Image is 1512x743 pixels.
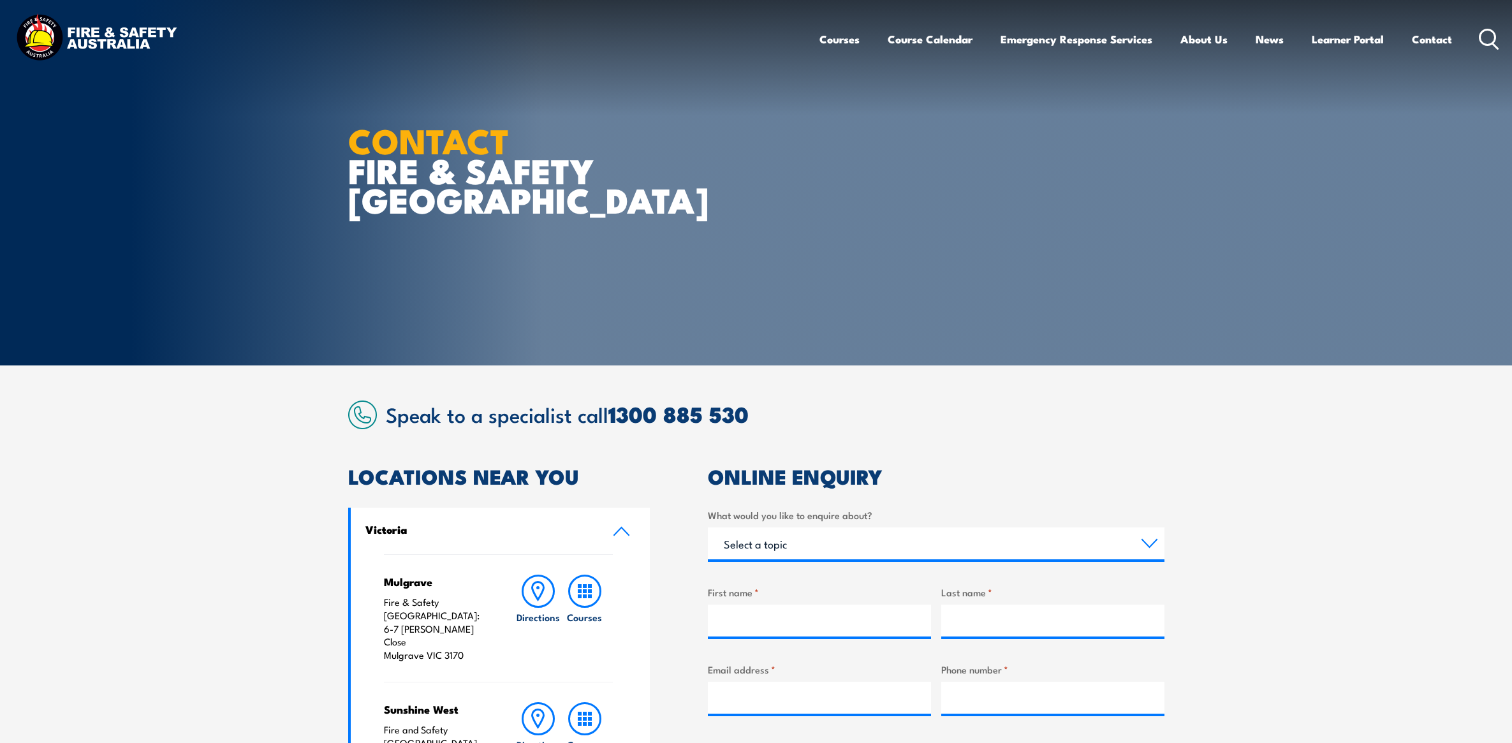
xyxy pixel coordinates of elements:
p: Fire & Safety [GEOGRAPHIC_DATA]: 6-7 [PERSON_NAME] Close Mulgrave VIC 3170 [384,596,490,662]
a: Directions [515,575,561,662]
h1: FIRE & SAFETY [GEOGRAPHIC_DATA] [348,125,663,214]
label: Email address [708,662,931,677]
a: Victoria [351,508,650,554]
label: What would you like to enquire about? [708,508,1164,522]
h2: LOCATIONS NEAR YOU [348,467,650,485]
a: News [1256,22,1284,56]
h4: Mulgrave [384,575,490,589]
a: Course Calendar [888,22,973,56]
h4: Sunshine West [384,702,490,716]
label: Last name [941,585,1164,600]
a: Contact [1412,22,1452,56]
h6: Courses [567,610,602,624]
a: Emergency Response Services [1001,22,1152,56]
a: Courses [819,22,860,56]
h6: Directions [517,610,560,624]
h2: ONLINE ENQUIRY [708,467,1164,485]
label: First name [708,585,931,600]
a: 1300 885 530 [608,397,749,430]
a: Courses [562,575,608,662]
h2: Speak to a specialist call [386,402,1164,425]
a: About Us [1180,22,1228,56]
h4: Victoria [365,522,594,536]
strong: CONTACT [348,113,510,166]
label: Phone number [941,662,1164,677]
a: Learner Portal [1312,22,1384,56]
